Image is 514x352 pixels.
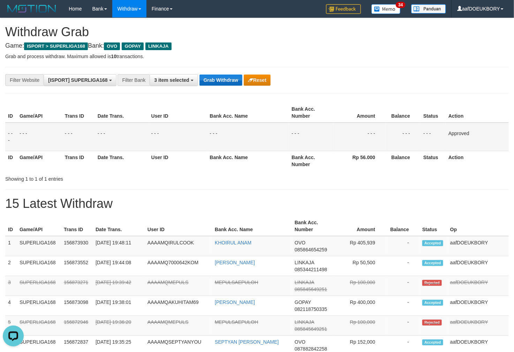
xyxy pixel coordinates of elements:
td: - - - [62,123,95,151]
span: Copy 082118750335 to clipboard [295,306,327,312]
th: ID [5,216,17,236]
td: AAAAMQAKUHITAM69 [145,296,212,316]
button: Reset [244,75,271,86]
span: LINKAJA [295,280,314,285]
td: 5 [5,316,17,336]
th: User ID [145,216,212,236]
td: [DATE] 19:39:42 [93,276,145,296]
button: [ISPORT] SUPERLIGA168 [44,74,116,86]
td: aafDOEUKBORY [447,236,509,256]
span: Rejected [422,320,442,326]
th: Game/API [17,103,62,123]
button: Open LiveChat chat widget [3,3,24,24]
th: Bank Acc. Name [207,103,289,123]
td: AAAAMQMEPULS [145,276,212,296]
td: aafDOEUKBORY [447,316,509,336]
th: Trans ID [62,151,95,171]
td: - - - [289,123,333,151]
th: ID [5,151,17,171]
td: [DATE] 19:38:01 [93,296,145,316]
th: Trans ID [61,216,93,236]
th: Status [421,103,446,123]
div: Showing 1 to 1 of 1 entries [5,173,209,182]
td: SUPERLIGA168 [17,316,61,336]
td: - - - [149,123,207,151]
th: Date Trans. [93,216,145,236]
td: 4 [5,296,17,316]
a: [PERSON_NAME] [215,299,255,305]
td: Approved [446,123,509,151]
td: aafDOEUKBORY [447,276,509,296]
td: 156873271 [61,276,93,296]
td: - - - [386,123,421,151]
span: ISPORT > SUPERLIGA168 [24,42,88,50]
td: - - - [5,123,17,151]
span: 3 item selected [154,77,189,83]
th: Rp 56.000 [333,151,386,171]
td: [DATE] 19:48:11 [93,236,145,256]
span: Rejected [422,280,442,286]
th: Bank Acc. Number [289,103,333,123]
th: ID [5,103,17,123]
td: 156873098 [61,296,93,316]
button: Grab Withdraw [199,75,242,86]
td: 3 [5,276,17,296]
span: Accepted [422,260,443,266]
td: - - - [95,123,149,151]
a: MEPULSAEPULOH [215,319,258,325]
th: Date Trans. [95,103,149,123]
span: Copy 085845649251 to clipboard [295,287,327,292]
td: Rp 400,000 [335,296,386,316]
th: Action [446,103,509,123]
td: - - - [421,123,446,151]
th: Balance [386,151,421,171]
span: Copy 085845649251 to clipboard [295,326,327,332]
span: LINKAJA [145,42,172,50]
td: SUPERLIGA168 [17,256,61,276]
td: Rp 100,000 [335,316,386,336]
td: SUPERLIGA168 [17,236,61,256]
h1: Withdraw Grab [5,25,509,39]
span: LINKAJA [295,319,314,325]
td: [DATE] 19:44:08 [93,256,145,276]
td: SUPERLIGA168 [17,296,61,316]
td: - - - [333,123,386,151]
th: User ID [149,103,207,123]
td: AAAAMQ7000642KOM [145,256,212,276]
td: Rp 100,000 [335,276,386,296]
div: Filter Bank [118,74,150,86]
td: - [386,296,419,316]
span: Copy 087882842258 to clipboard [295,346,327,352]
td: 2 [5,256,17,276]
td: Rp 50,500 [335,256,386,276]
div: Filter Website [5,74,44,86]
span: Accepted [422,240,443,246]
th: Action [446,151,509,171]
a: [PERSON_NAME] [215,260,255,265]
span: Copy 085864654259 to clipboard [295,247,327,252]
th: Bank Acc. Name [207,151,289,171]
img: MOTION_logo.png [5,3,58,14]
td: [DATE] 19:36:20 [93,316,145,336]
span: Accepted [422,300,443,306]
a: KHOIRUL ANAM [215,240,251,245]
span: Copy 085344211498 to clipboard [295,267,327,272]
th: Bank Acc. Number [292,216,335,236]
td: aafDOEUKBORY [447,296,509,316]
th: Trans ID [62,103,95,123]
a: MEPULSAEPULOH [215,280,258,285]
strong: 10 [111,54,116,59]
button: 3 item selected [150,74,198,86]
th: Status [419,216,447,236]
th: Amount [333,103,386,123]
th: Amount [335,216,386,236]
td: - [386,256,419,276]
td: - [386,236,419,256]
td: AAAAMQMEPULS [145,316,212,336]
th: User ID [149,151,207,171]
span: LINKAJA [295,260,314,265]
span: OVO [104,42,120,50]
td: SUPERLIGA168 [17,276,61,296]
th: Bank Acc. Number [289,151,333,171]
th: Balance [386,103,421,123]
